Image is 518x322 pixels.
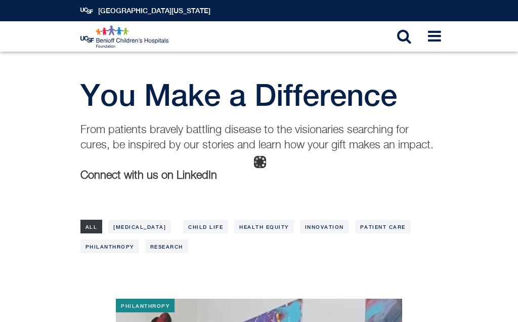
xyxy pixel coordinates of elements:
a: Innovation [300,220,349,233]
div: Philanthropy [116,299,175,312]
span: You Make a Difference [80,77,397,112]
a: Philanthropy [80,239,139,253]
a: All [80,220,103,233]
img: Logo for UCSF Benioff Children's Hospitals Foundation [80,25,170,48]
a: [GEOGRAPHIC_DATA][US_STATE] [98,7,210,15]
a: Child Life [183,220,228,233]
p: From patients bravely battling disease to the visionaries searching for cures, be inspired by our... [80,123,438,153]
a: Research [145,239,188,253]
a: [MEDICAL_DATA] [108,220,171,233]
a: Health Equity [234,220,294,233]
b: Connect with us on LinkedIn [80,170,217,181]
a: Patient Care [355,220,411,233]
